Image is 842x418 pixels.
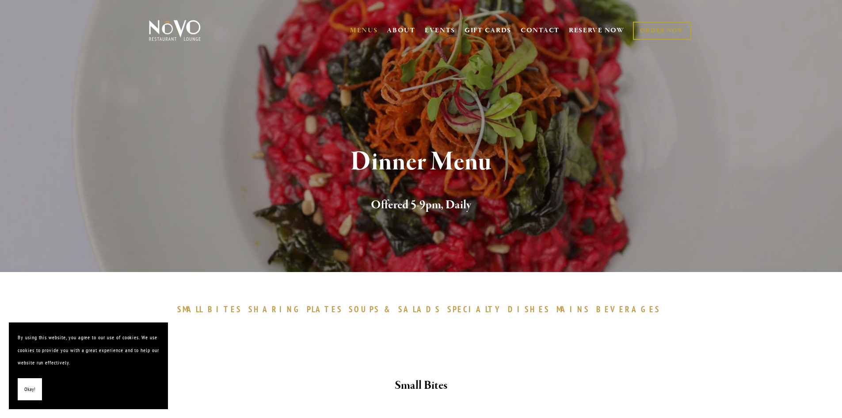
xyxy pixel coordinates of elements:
[447,304,554,314] a: SPECIALTYDISHES
[307,304,343,314] span: PLATES
[18,331,159,369] p: By using this website, you agree to our use of cookies. We use cookies to provide you with a grea...
[9,322,168,409] section: Cookie banner
[164,148,679,176] h1: Dinner Menu
[556,304,590,314] span: MAINS
[177,304,204,314] span: SMALL
[349,304,380,314] span: SOUPS
[384,304,394,314] span: &
[177,304,247,314] a: SMALLBITES
[24,383,35,396] span: Okay!
[556,304,594,314] a: MAINS
[596,304,661,314] span: BEVERAGES
[349,304,445,314] a: SOUPS&SALADS
[147,19,202,42] img: Novo Restaurant &amp; Lounge
[398,304,441,314] span: SALADS
[569,22,625,39] a: RESERVE NOW
[248,304,302,314] span: SHARING
[350,26,378,35] a: MENUS
[521,22,560,39] a: CONTACT
[208,304,242,314] span: BITES
[633,22,691,40] a: ORDER NOW
[508,304,550,314] span: DISHES
[164,196,679,215] h2: Offered 5-9pm, Daily
[248,304,347,314] a: SHARINGPLATES
[395,378,447,393] strong: Small Bites
[18,378,42,401] button: Okay!
[447,304,504,314] span: SPECIALTY
[387,26,415,35] a: ABOUT
[465,22,511,39] a: GIFT CARDS
[425,26,455,35] a: EVENTS
[596,304,665,314] a: BEVERAGES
